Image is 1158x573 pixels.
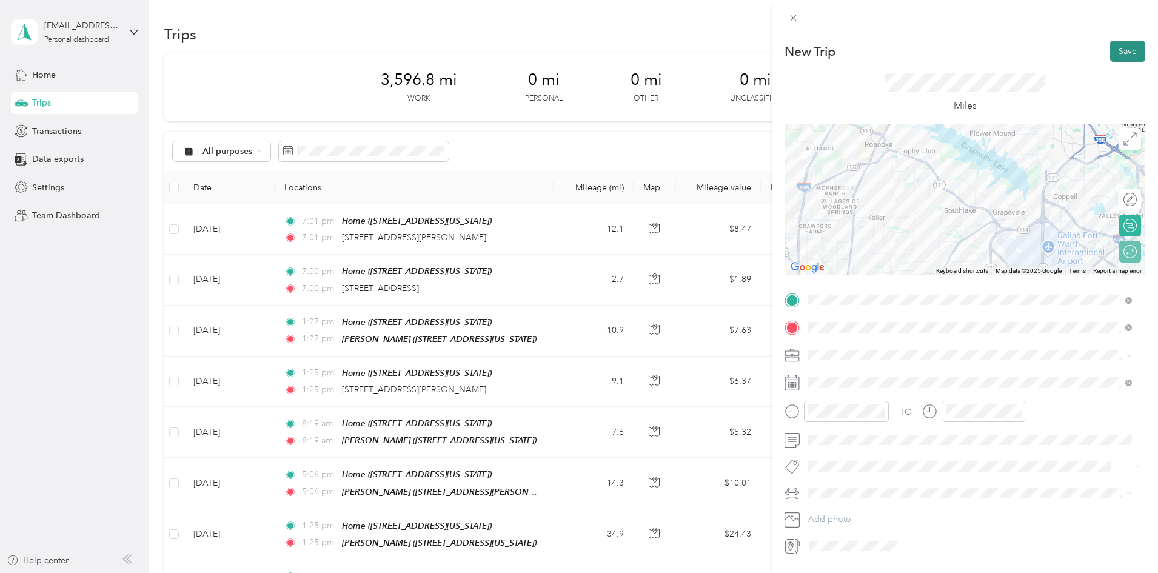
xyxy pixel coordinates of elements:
[1110,41,1145,62] button: Save
[788,260,828,275] a: Open this area in Google Maps (opens a new window)
[954,98,977,113] p: Miles
[785,43,835,60] p: New Trip
[1090,505,1158,573] iframe: Everlance-gr Chat Button Frame
[996,267,1062,274] span: Map data ©2025 Google
[1093,267,1142,274] a: Report a map error
[900,406,912,418] div: TO
[804,511,1145,528] button: Add photo
[788,260,828,275] img: Google
[1069,267,1086,274] a: Terms (opens in new tab)
[936,267,988,275] button: Keyboard shortcuts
